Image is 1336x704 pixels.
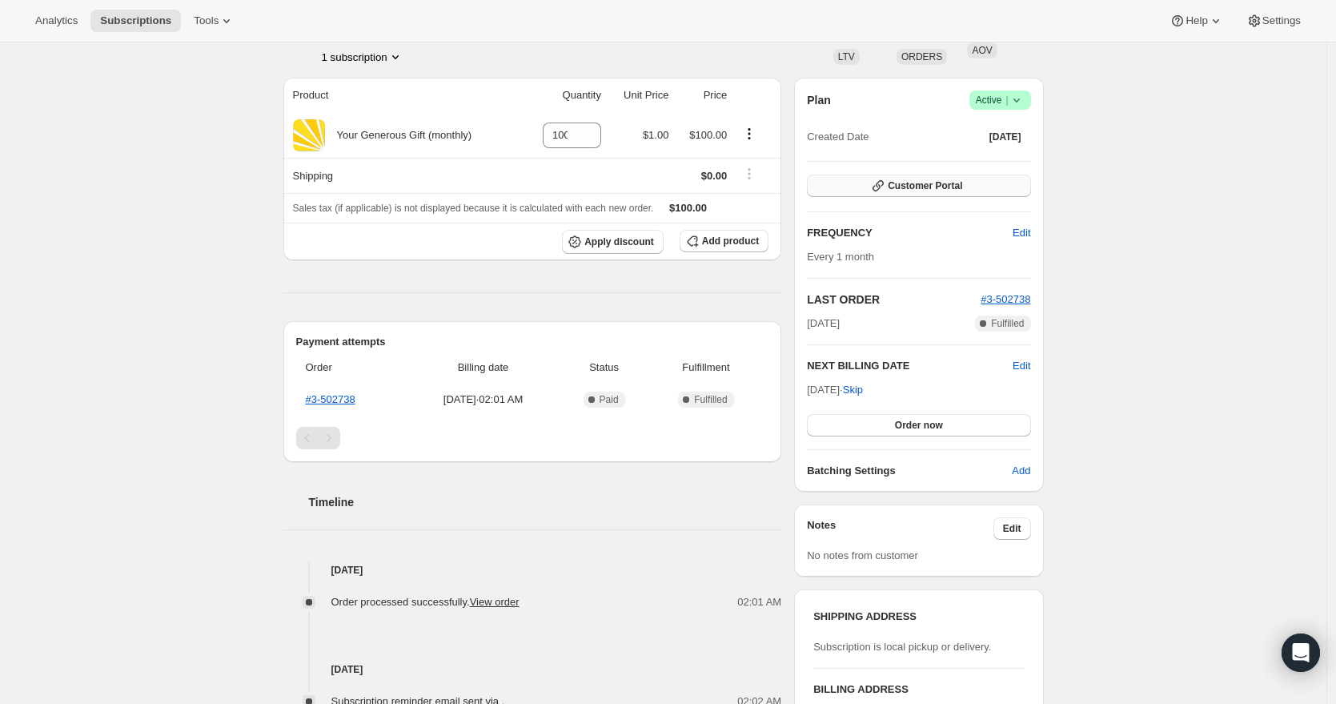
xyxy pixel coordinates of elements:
[584,235,654,248] span: Apply discount
[813,682,1024,698] h3: BILLING ADDRESS
[1282,634,1320,672] div: Open Intercom Messenger
[90,10,181,32] button: Subscriptions
[843,382,863,398] span: Skip
[702,235,759,247] span: Add product
[1237,10,1310,32] button: Settings
[838,51,855,62] span: LTV
[807,517,993,540] h3: Notes
[600,393,619,406] span: Paid
[694,393,727,406] span: Fulfilled
[807,129,869,145] span: Created Date
[1003,220,1040,246] button: Edit
[283,662,782,678] h4: [DATE]
[293,203,654,214] span: Sales tax (if applicable) is not displayed because it is calculated with each new order.
[701,170,728,182] span: $0.00
[296,427,769,449] nav: Pagination
[522,78,606,113] th: Quantity
[562,230,664,254] button: Apply discount
[669,202,707,214] span: $100.00
[283,78,522,113] th: Product
[411,360,556,376] span: Billing date
[737,594,781,610] span: 02:01 AM
[1003,522,1021,535] span: Edit
[680,230,768,252] button: Add product
[807,92,831,108] h2: Plan
[807,316,840,332] span: [DATE]
[807,414,1030,436] button: Order now
[807,292,981,308] h2: LAST ORDER
[813,641,991,653] span: Subscription is local pickup or delivery.
[895,419,943,432] span: Order now
[296,350,407,385] th: Order
[184,10,244,32] button: Tools
[1186,14,1207,27] span: Help
[989,131,1021,143] span: [DATE]
[100,14,171,27] span: Subscriptions
[653,360,759,376] span: Fulfillment
[322,49,403,65] button: Product actions
[296,334,769,350] h2: Payment attempts
[807,463,1012,479] h6: Batching Settings
[813,609,1024,625] h3: SHIPPING ADDRESS
[807,358,1013,374] h2: NEXT BILLING DATE
[283,158,522,193] th: Shipping
[309,494,782,510] h2: Timeline
[331,596,520,608] span: Order processed successfully.
[991,317,1024,330] span: Fulfilled
[807,251,874,263] span: Every 1 month
[807,175,1030,197] button: Customer Portal
[643,129,669,141] span: $1.00
[1262,14,1301,27] span: Settings
[976,92,1025,108] span: Active
[293,119,325,151] img: product img
[807,225,1013,241] h2: FREQUENCY
[689,129,727,141] span: $100.00
[981,292,1030,308] button: #3-502738
[411,392,556,408] span: [DATE] · 02:01 AM
[283,562,782,578] h4: [DATE]
[993,517,1031,540] button: Edit
[972,45,992,56] span: AOV
[565,360,644,376] span: Status
[673,78,732,113] th: Price
[807,384,863,396] span: [DATE] ·
[194,14,219,27] span: Tools
[325,127,472,143] div: Your Generous Gift (monthly)
[1012,463,1030,479] span: Add
[901,51,942,62] span: ORDERS
[26,10,87,32] button: Analytics
[1013,225,1030,241] span: Edit
[736,165,762,183] button: Shipping actions
[807,549,918,561] span: No notes from customer
[736,125,762,143] button: Product actions
[981,293,1030,305] a: #3-502738
[1005,94,1008,107] span: |
[888,179,962,192] span: Customer Portal
[1002,458,1040,484] button: Add
[833,377,873,403] button: Skip
[306,393,355,405] a: #3-502738
[1013,358,1030,374] button: Edit
[980,126,1031,148] button: [DATE]
[606,78,673,113] th: Unit Price
[35,14,78,27] span: Analytics
[470,596,520,608] a: View order
[1160,10,1233,32] button: Help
